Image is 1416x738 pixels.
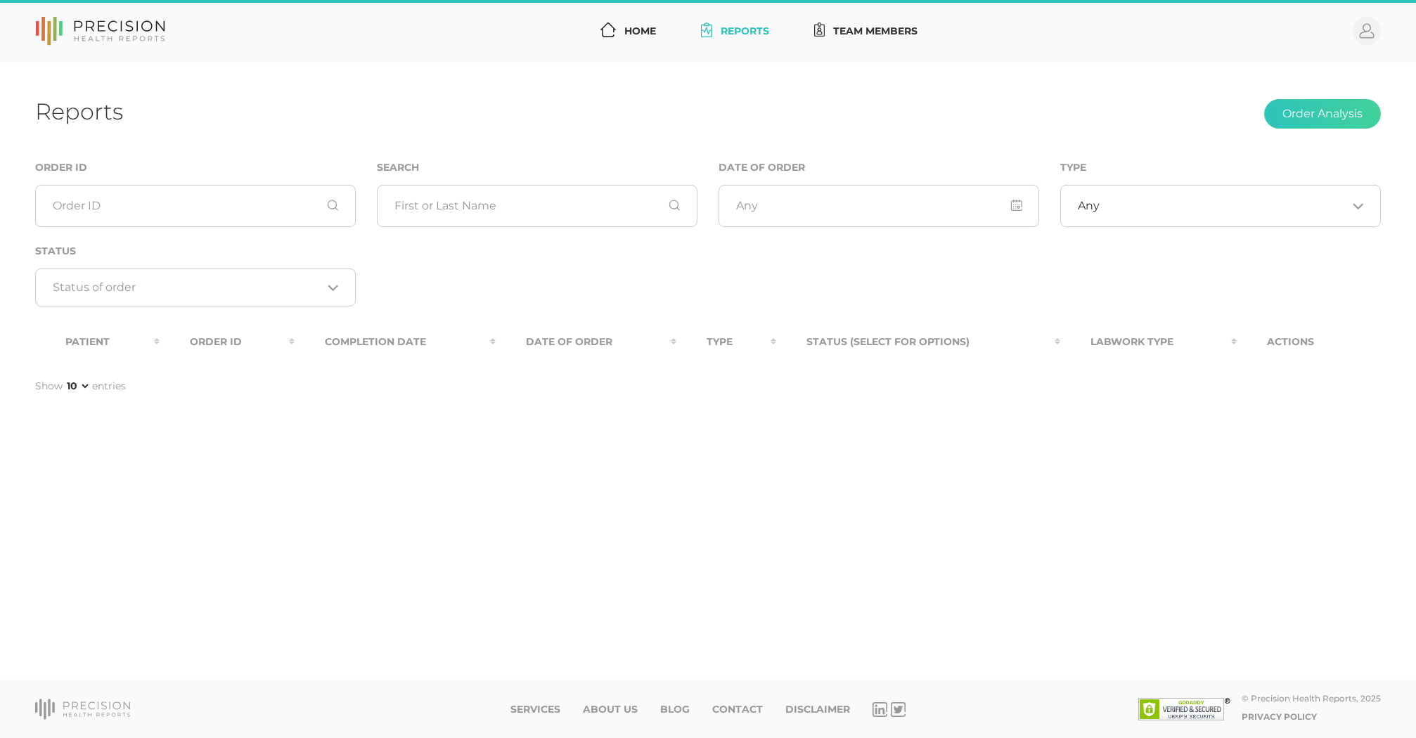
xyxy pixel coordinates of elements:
th: Patient [35,326,160,358]
a: Privacy Policy [1242,711,1317,722]
a: Team Members [809,18,924,44]
a: Blog [660,704,690,716]
th: Order ID [160,326,295,358]
input: Search for option [1100,199,1347,213]
input: Any [719,185,1039,227]
button: Order Analysis [1264,99,1381,129]
label: Show entries [35,379,126,394]
th: Status (Select for Options) [776,326,1060,358]
label: Date of Order [719,162,805,174]
label: Status [35,245,76,257]
h1: Reports [35,98,123,125]
input: Order ID [35,185,356,227]
th: Type [676,326,776,358]
a: Contact [712,704,763,716]
a: Services [510,704,560,716]
a: Disclaimer [785,704,850,716]
input: Search for option [53,280,322,294]
th: Labwork Type [1060,326,1237,358]
div: Search for option [35,268,356,306]
input: First or Last Name [377,185,697,227]
a: About Us [583,704,638,716]
a: Home [595,18,662,44]
label: Search [377,162,419,174]
a: Reports [695,18,775,44]
th: Date Of Order [496,326,677,358]
div: Search for option [1060,185,1381,227]
label: Type [1060,162,1086,174]
img: SSL site seal - click to verify [1138,698,1230,720]
label: Order ID [35,162,87,174]
select: Showentries [64,379,91,393]
th: Actions [1237,326,1381,358]
div: © Precision Health Reports, 2025 [1242,693,1381,704]
th: Completion Date [295,326,496,358]
span: Any [1078,199,1100,213]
